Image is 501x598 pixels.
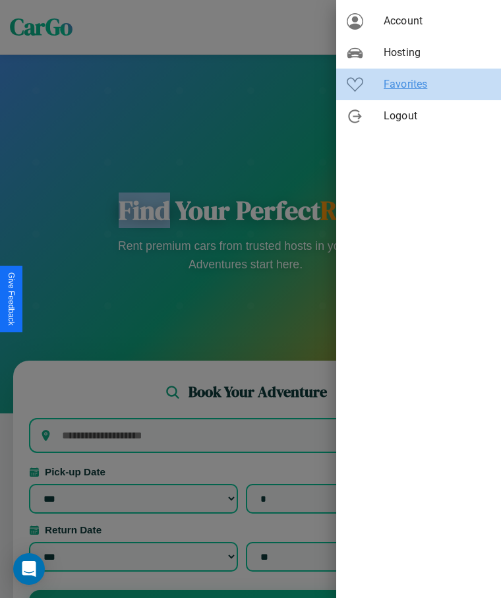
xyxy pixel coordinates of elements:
div: Account [336,5,501,37]
div: Favorites [336,69,501,100]
span: Logout [384,108,490,124]
div: Logout [336,100,501,132]
div: Hosting [336,37,501,69]
span: Hosting [384,45,490,61]
span: Account [384,13,490,29]
div: Open Intercom Messenger [13,553,45,585]
span: Favorites [384,76,490,92]
div: Give Feedback [7,272,16,326]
